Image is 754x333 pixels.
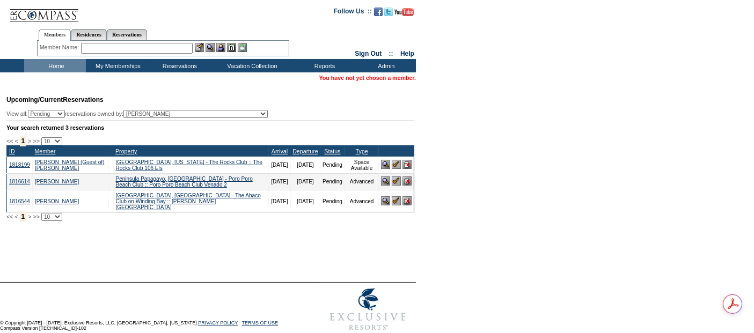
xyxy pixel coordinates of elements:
[402,176,412,186] img: Cancel Reservation
[33,213,39,220] span: >>
[242,320,279,325] a: TERMS OF USE
[33,138,39,144] span: >>
[40,43,81,52] div: Member Name:
[334,6,372,19] td: Follow Us ::
[345,157,379,173] td: Space Available
[34,148,55,154] a: Member
[355,50,382,57] a: Sign Out
[389,50,393,57] span: ::
[320,190,345,212] td: Pending
[269,190,290,212] td: [DATE]
[392,160,401,169] img: Confirm Reservation
[400,50,414,57] a: Help
[290,157,320,173] td: [DATE]
[115,148,137,154] a: Property
[269,173,290,190] td: [DATE]
[345,173,379,190] td: Advanced
[198,320,238,325] a: PRIVACY POLICY
[209,59,292,72] td: Vacation Collection
[290,190,320,212] td: [DATE]
[394,11,414,17] a: Subscribe to our YouTube Channel
[20,211,27,222] span: 1
[35,179,79,184] a: [PERSON_NAME]
[374,11,383,17] a: Become our fan on Facebook
[290,173,320,190] td: [DATE]
[39,29,71,41] a: Members
[14,213,18,220] span: <
[402,160,412,169] img: Cancel Reservation
[116,176,253,188] a: Peninsula Papagayo, [GEOGRAPHIC_DATA] - Poro Poro Beach Club :: Poro Poro Beach Club Venado 2
[28,138,31,144] span: >
[319,75,416,81] span: You have not yet chosen a member.
[148,59,209,72] td: Reservations
[195,43,204,52] img: b_edit.gif
[206,43,215,52] img: View
[71,29,107,40] a: Residences
[320,157,345,173] td: Pending
[9,162,30,168] a: 1818199
[6,96,104,103] span: Reservations
[216,43,225,52] img: Impersonate
[381,160,390,169] img: View Reservation
[320,173,345,190] td: Pending
[6,138,13,144] span: <<
[28,213,31,220] span: >
[35,159,104,171] a: [PERSON_NAME] (Guest of) [PERSON_NAME]
[238,43,247,52] img: b_calculator.gif
[392,196,401,205] img: Confirm Reservation
[14,138,18,144] span: <
[9,179,30,184] a: 1816614
[374,8,383,16] img: Become our fan on Facebook
[381,176,390,186] img: View Reservation
[384,11,393,17] a: Follow us on Twitter
[6,213,13,220] span: <<
[345,190,379,212] td: Advanced
[394,8,414,16] img: Subscribe to our YouTube Channel
[24,59,86,72] td: Home
[9,198,30,204] a: 1816544
[381,196,390,205] img: View Reservation
[227,43,236,52] img: Reservations
[116,193,261,210] a: [GEOGRAPHIC_DATA], [GEOGRAPHIC_DATA] - The Abaco Club on Winding Bay :: [PERSON_NAME][GEOGRAPHIC_...
[272,148,288,154] a: Arrival
[6,110,273,118] div: View all: reservations owned by:
[35,198,79,204] a: [PERSON_NAME]
[402,196,412,205] img: Cancel Reservation
[292,148,318,154] a: Departure
[107,29,147,40] a: Reservations
[384,8,393,16] img: Follow us on Twitter
[356,148,368,154] a: Type
[86,59,148,72] td: My Memberships
[269,157,290,173] td: [DATE]
[6,96,63,103] span: Upcoming/Current
[392,176,401,186] img: Confirm Reservation
[324,148,340,154] a: Status
[20,136,27,146] span: 1
[9,148,15,154] a: ID
[6,124,414,131] div: Your search returned 3 reservations
[354,59,416,72] td: Admin
[292,59,354,72] td: Reports
[116,159,262,171] a: [GEOGRAPHIC_DATA], [US_STATE] - The Rocks Club :: The Rocks Club 106 Els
